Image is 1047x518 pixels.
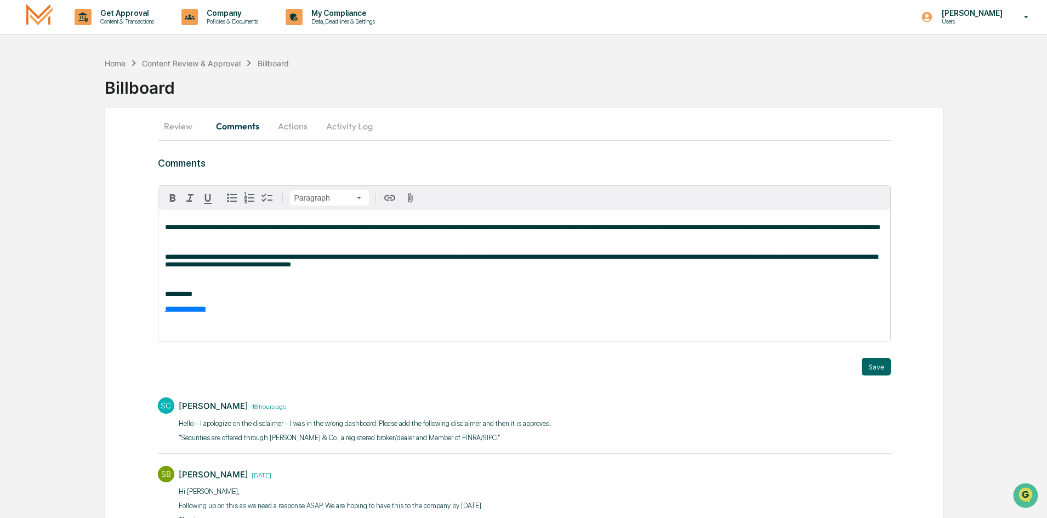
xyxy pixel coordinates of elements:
[303,18,380,25] p: Data, Deadlines & Settings
[158,113,207,139] button: Review
[158,113,891,139] div: secondary tabs example
[198,18,264,25] p: Policies & Documents
[179,418,551,429] p: ​Hello - I apologize on the disclaimer - I was in the wrong dashboard. Please add the following d...
[207,113,268,139] button: Comments
[290,190,369,206] button: Block type
[142,59,241,68] div: Content Review & Approval
[317,113,382,139] button: Activity Log
[179,401,248,411] div: [PERSON_NAME]
[92,9,160,18] p: Get Approval
[11,84,31,104] img: 1746055101610-c473b297-6a78-478c-a979-82029cc54cd1
[22,138,71,149] span: Preclearance
[77,185,133,194] a: Powered byPylon
[37,84,180,95] div: Start new chat
[179,469,248,480] div: [PERSON_NAME]
[11,139,20,148] div: 🖐️
[248,470,271,479] time: Tuesday, September 30, 2025 at 10:47:05 AM EDT
[11,23,200,41] p: How can we help?
[79,139,88,148] div: 🗄️
[158,466,174,482] div: SB
[179,486,483,497] p: Hi [PERSON_NAME],
[258,59,289,68] div: Billboard
[105,69,1047,98] div: Billboard
[7,134,75,153] a: 🖐️Preclearance
[401,191,420,206] button: Attach files
[198,9,264,18] p: Company
[179,500,483,511] p: Following up on this as we need a response ASAP. We are hoping to have this to the company by [DA...
[90,138,136,149] span: Attestations
[248,401,286,411] time: Tuesday, September 30, 2025 at 5:20:42 PM EDT
[158,157,891,169] h3: Comments
[164,189,181,207] button: Bold
[1012,482,1042,511] iframe: Open customer support
[181,189,199,207] button: Italic
[7,155,73,174] a: 🔎Data Lookup
[109,186,133,194] span: Pylon
[158,397,174,414] div: SC
[22,159,69,170] span: Data Lookup
[862,358,891,375] button: Save
[186,87,200,100] button: Start new chat
[179,432,551,443] p: "Securities are offered through [PERSON_NAME] & Co., a registered broker/dealer and Member of FIN...
[933,18,1008,25] p: Users
[199,189,217,207] button: Underline
[11,160,20,169] div: 🔎
[75,134,140,153] a: 🗄️Attestations
[105,59,126,68] div: Home
[268,113,317,139] button: Actions
[303,9,380,18] p: My Compliance
[92,18,160,25] p: Content & Transactions
[933,9,1008,18] p: [PERSON_NAME]
[26,4,53,30] img: logo
[37,95,139,104] div: We're available if you need us!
